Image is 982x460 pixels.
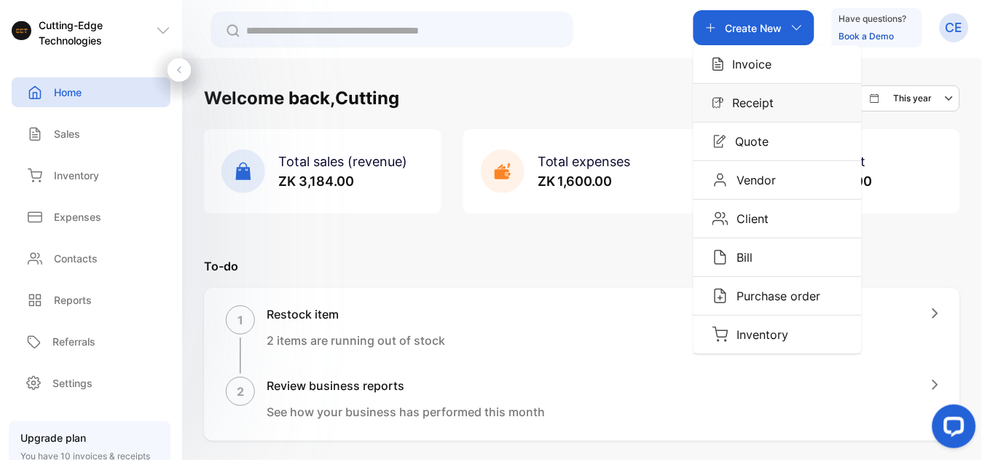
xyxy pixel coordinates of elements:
[728,171,777,189] p: Vendor
[54,85,82,100] p: Home
[52,334,95,349] p: Referrals
[839,12,907,26] p: Have questions?
[54,126,80,141] p: Sales
[278,154,407,169] span: Total sales (revenue)
[839,31,895,42] a: Book a Demo
[946,18,963,37] p: CE
[538,154,631,169] span: Total expenses
[267,377,545,394] h1: Review business reports
[712,288,728,304] img: Icon
[858,85,960,112] button: This year
[237,383,244,400] p: 2
[54,251,98,266] p: Contacts
[712,134,727,149] img: Icon
[20,430,159,445] p: Upgrade plan
[12,21,31,41] img: logo
[237,311,243,329] p: 1
[694,10,814,45] button: Create NewIconInvoiceIconReceiptIconQuoteIconVendorIconClientIconBillIconPurchase orderIconInventory
[538,174,613,189] span: ZK 1,600.00
[894,92,932,105] p: This year
[712,327,728,343] img: Icon
[267,305,445,323] h1: Restock item
[278,174,354,189] span: ZK 3,184.00
[54,209,101,225] p: Expenses
[726,20,782,36] p: Create New
[267,403,545,421] p: See how your business has performed this month
[727,133,769,150] p: Quote
[39,17,156,48] p: Cutting-Edge Technologies
[724,55,772,73] p: Invoice
[204,257,960,275] p: To-do
[52,375,93,391] p: Settings
[712,57,724,71] img: Icon
[728,210,769,227] p: Client
[921,399,982,460] iframe: LiveChat chat widget
[204,85,399,112] h1: Welcome back, Cutting
[940,10,969,45] button: CE
[712,172,728,188] img: Icon
[724,94,774,112] p: Receipt
[728,287,821,305] p: Purchase order
[54,168,99,183] p: Inventory
[712,211,728,227] img: Icon
[267,332,445,349] p: 2 items are running out of stock
[712,97,724,109] img: Icon
[728,326,789,343] p: Inventory
[54,292,92,308] p: Reports
[728,249,753,266] p: Bill
[712,249,728,265] img: Icon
